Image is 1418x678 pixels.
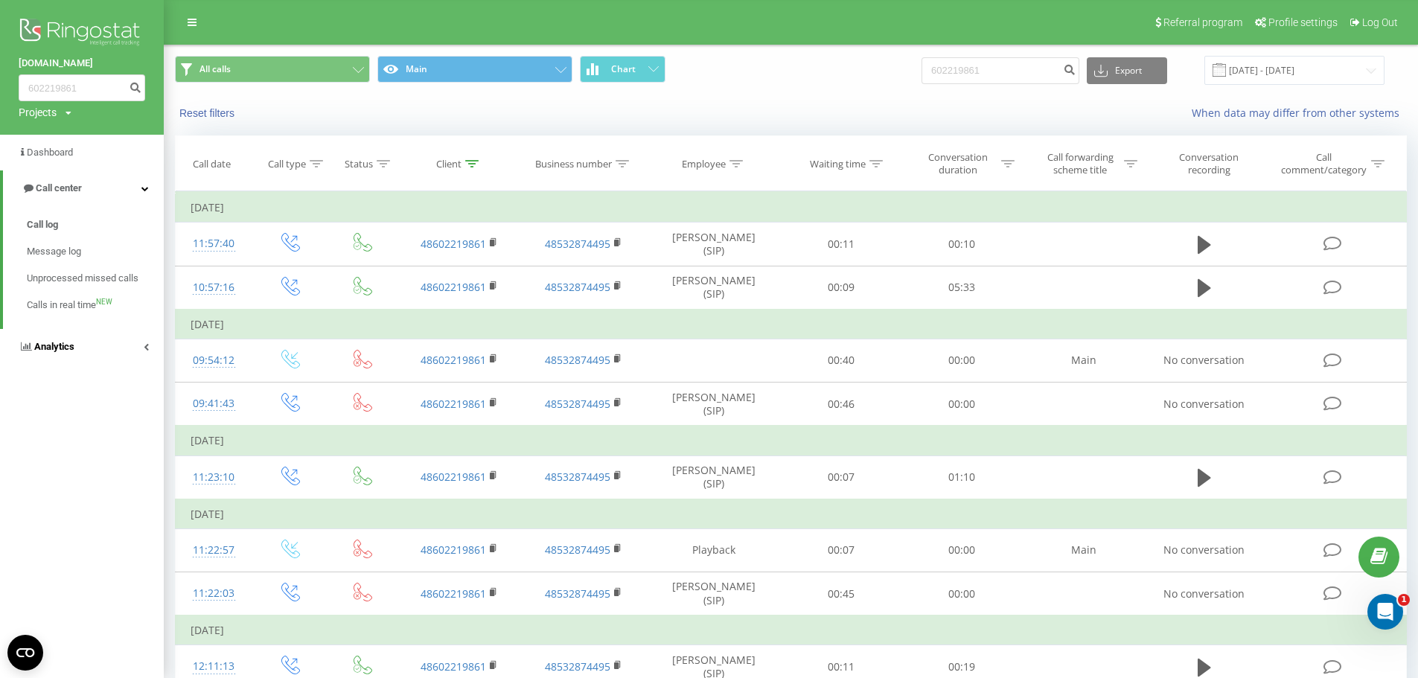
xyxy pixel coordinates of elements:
[535,158,612,170] div: Business number
[901,572,1021,616] td: 00:00
[682,158,726,170] div: Employee
[421,397,486,411] a: 48602219861
[1398,594,1410,606] span: 1
[176,310,1407,339] td: [DATE]
[436,158,462,170] div: Client
[191,579,237,608] div: 11:22:03
[199,63,231,75] span: All calls
[646,383,781,426] td: [PERSON_NAME] (SIP)
[545,586,610,601] a: 48532874495
[7,635,43,671] button: Open CMP widget
[19,56,145,71] a: [DOMAIN_NAME]
[421,353,486,367] a: 48602219861
[611,64,636,74] span: Chart
[580,56,665,83] button: Chart
[901,339,1021,382] td: 00:00
[918,151,997,176] div: Conversation duration
[1362,16,1398,28] span: Log Out
[1163,16,1242,28] span: Referral program
[1367,594,1403,630] iframe: Intercom live chat
[545,397,610,411] a: 48532874495
[19,105,57,120] div: Projects
[3,170,164,206] a: Call center
[781,528,901,572] td: 00:07
[1163,543,1245,557] span: No conversation
[901,455,1021,499] td: 01:10
[421,280,486,294] a: 48602219861
[27,298,96,313] span: Calls in real time
[781,383,901,426] td: 00:46
[191,463,237,492] div: 11:23:10
[175,106,242,120] button: Reset filters
[421,659,486,674] a: 48602219861
[191,273,237,302] div: 10:57:16
[176,499,1407,529] td: [DATE]
[19,74,145,101] input: Search by number
[1192,106,1407,120] a: When data may differ from other systems
[175,56,370,83] button: All calls
[922,57,1079,84] input: Search by number
[377,56,572,83] button: Main
[646,455,781,499] td: [PERSON_NAME] (SIP)
[27,217,58,232] span: Call log
[901,223,1021,266] td: 00:10
[27,265,164,292] a: Unprocessed missed calls
[781,455,901,499] td: 00:07
[345,158,373,170] div: Status
[545,470,610,484] a: 48532874495
[901,266,1021,310] td: 05:33
[421,586,486,601] a: 48602219861
[191,536,237,565] div: 11:22:57
[1163,353,1245,367] span: No conversation
[176,615,1407,645] td: [DATE]
[646,266,781,310] td: [PERSON_NAME] (SIP)
[27,292,164,319] a: Calls in real timeNEW
[1041,151,1120,176] div: Call forwarding scheme title
[1160,151,1257,176] div: Conversation recording
[27,271,138,286] span: Unprocessed missed calls
[646,572,781,616] td: [PERSON_NAME] (SIP)
[545,353,610,367] a: 48532874495
[191,229,237,258] div: 11:57:40
[36,182,82,194] span: Call center
[19,15,145,52] img: Ringostat logo
[545,543,610,557] a: 48532874495
[545,280,610,294] a: 48532874495
[901,528,1021,572] td: 00:00
[27,211,164,238] a: Call log
[781,339,901,382] td: 00:40
[421,470,486,484] a: 48602219861
[193,158,231,170] div: Call date
[421,543,486,557] a: 48602219861
[1280,151,1367,176] div: Call comment/category
[176,426,1407,455] td: [DATE]
[1268,16,1338,28] span: Profile settings
[27,238,164,265] a: Message log
[268,158,306,170] div: Call type
[1163,397,1245,411] span: No conversation
[421,237,486,251] a: 48602219861
[781,223,901,266] td: 00:11
[1087,57,1167,84] button: Export
[1021,528,1146,572] td: Main
[27,147,73,158] span: Dashboard
[176,193,1407,223] td: [DATE]
[901,383,1021,426] td: 00:00
[810,158,866,170] div: Waiting time
[545,237,610,251] a: 48532874495
[27,244,81,259] span: Message log
[1021,339,1146,382] td: Main
[191,389,237,418] div: 09:41:43
[34,341,74,352] span: Analytics
[1163,586,1245,601] span: No conversation
[191,346,237,375] div: 09:54:12
[545,659,610,674] a: 48532874495
[781,572,901,616] td: 00:45
[781,266,901,310] td: 00:09
[646,528,781,572] td: Playback
[646,223,781,266] td: [PERSON_NAME] (SIP)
